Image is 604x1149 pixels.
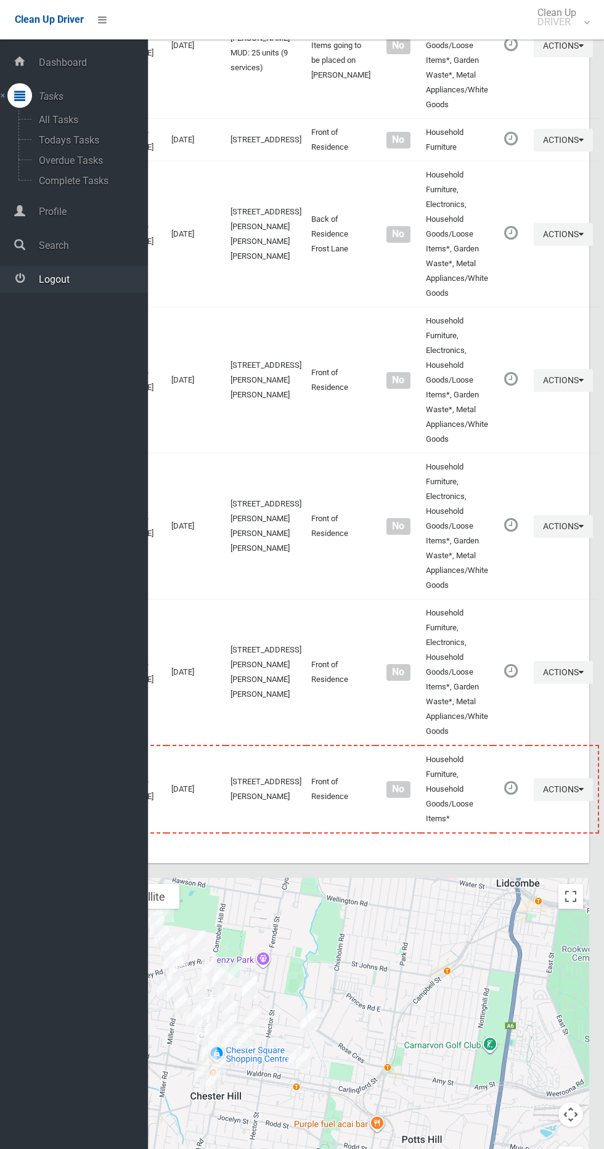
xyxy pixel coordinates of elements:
button: Actions [534,129,593,152]
span: Profile [35,206,148,217]
div: 9 Gough Avenue, CHESTER HILL NSW 2162<br>Status : AssignedToRoute<br><a href="/driver/booking/482... [166,928,191,959]
button: Actions [534,369,593,392]
span: Dashboard [35,57,148,68]
div: 7 Ian Crescent, CHESTER HILL NSW 2162<br>Status : AssignedToRoute<br><a href="/driver/booking/482... [186,925,210,956]
td: [DATE] [166,599,226,746]
span: Overdue Tasks [35,155,137,166]
div: 3 Fuller Street, CHESTER HILL NSW 2162<br>Status : AssignedToRoute<br><a href="/driver/booking/48... [149,920,174,951]
div: 3 Biara Street, CHESTER HILL NSW 2162<br>Status : AssignedToRoute<br><a href="/driver/booking/483... [191,999,216,1030]
span: No [386,226,410,243]
div: 23 Wingara Street, CHESTER HILL NSW 2162<br>Status : AssignedToRoute<br><a href="/driver/booking/... [193,987,218,1018]
span: Tasks [35,91,148,102]
div: 2 Woodland Road, CHESTER HILL NSW 2162<br>Status : AssignedToRoute<br><a href="/driver/booking/48... [165,940,189,971]
i: Booking awaiting collection. Mark as collected or report issues to complete task. [504,663,518,679]
td: [STREET_ADDRESS] [226,119,306,161]
div: 27A Wingara Street, CHESTER HILL NSW 2162<br>Status : AssignedToRoute<br><a href="/driver/booking... [194,990,218,1021]
td: [STREET_ADDRESS][PERSON_NAME] [226,745,306,833]
div: 48 Campbell Hill Road, CHESTER HILL NSW 2162<br>Status : AssignedToRoute<br><a href="/driver/book... [200,968,224,999]
span: No [386,518,410,535]
h4: Normal sized [380,41,416,51]
div: 107A Miller Road, CHESTER HILL NSW 2162<br>Status : AssignedToRoute<br><a href="/driver/booking/4... [164,952,189,983]
button: Actions [534,661,593,684]
div: 48A Miller Road, CHESTER HILL NSW 2162<br>Status : AssignedToRoute<br><a href="/driver/booking/48... [155,932,180,962]
div: 5 Burrows Avenue, CHESTER HILL NSW 2162<br>Status : AssignedToRoute<br><a href="/driver/booking/4... [197,953,222,984]
div: 151 Proctor Parade, CHESTER HILL NSW 2162<br>Status : AssignedToRoute<br><a href="/driver/booking... [200,1066,225,1097]
td: [DATE] [166,453,226,599]
div: 2 Vista Crescent, CHESTER HILL NSW 2162<br>Status : AssignedToRoute<br><a href="/driver/booking/4... [222,957,247,988]
span: No [386,132,410,148]
td: Front of Residence [306,453,375,599]
button: Toggle fullscreen view [558,884,583,909]
span: Complete Tasks [35,175,137,187]
div: 2 Bowaga Circuit, VILLAWOOD NSW 2163<br>Status : AssignedToRoute<br><a href="/driver/booking/4813... [162,975,187,1006]
div: 60 Miller Road, CHESTER HILL NSW 2162<br>Status : AssignedToRoute<br><a href="/driver/booking/482... [158,946,182,976]
span: No [386,781,410,798]
span: No [386,664,410,681]
td: [STREET_ADDRESS][PERSON_NAME][PERSON_NAME][PERSON_NAME] [226,161,306,307]
div: 153 Miller Road, CHESTER HILL NSW 2162<br>Status : AssignedToRoute<br><a href="/driver/booking/48... [168,988,193,1019]
span: Logout [35,274,148,285]
h4: Normal sized [380,521,416,532]
td: [STREET_ADDRESS][PERSON_NAME][PERSON_NAME][PERSON_NAME] [226,453,306,599]
i: Booking awaiting collection. Mark as collected or report issues to complete task. [504,371,518,387]
span: All Tasks [35,114,137,126]
td: [STREET_ADDRESS][PERSON_NAME][PERSON_NAME][PERSON_NAME] [226,599,306,746]
span: Search [35,240,148,251]
span: Clean Up [531,8,589,26]
i: Booking awaiting collection. Mark as collected or report issues to complete task. [504,517,518,533]
td: Back of Residence Frost Lane [306,161,375,307]
h4: Normal sized [380,784,416,795]
span: Todays Tasks [35,134,137,146]
td: Front of Residence [306,745,375,833]
button: Actions [534,223,593,246]
td: Front of Residence [306,119,375,161]
td: Front of Residence [306,307,375,453]
td: Household Furniture, Household Goods/Loose Items* [421,745,493,833]
i: Booking awaiting collection. Mark as collected or report issues to complete task. [504,36,518,52]
div: 239 Wellington Road, CHESTER HILL NSW 2162<br>Status : AssignedToRoute<br><a href="/driver/bookin... [206,1051,231,1082]
div: 2 Roosevelt Avenue, SEFTON NSW 2162<br>Status : AssignedToRoute<br><a href="/driver/booking/48230... [295,1006,320,1037]
div: 20 Moora Street, CHESTER HILL NSW 2162<br>Status : AssignedToRoute<br><a href="/driver/booking/48... [181,1001,206,1031]
td: Front of Residence [306,599,375,746]
td: [DATE] [166,745,226,833]
div: 88A Campbell Hill Road, CHESTER HILL NSW 2162<br>Status : AssignedToRoute<br><a href="/driver/boo... [195,994,220,1025]
div: 77 Bent Street, CHESTER HILL NSW 2162<br>Status : AssignedToRoute<br><a href="/driver/booking/481... [211,981,236,1012]
div: 24 Curtis Road, CHESTER HILL NSW 2162<br>Status : AssignedToRoute<br><a href="/driver/booking/481... [187,972,212,1002]
button: Actions [534,35,593,57]
i: Booking awaiting collection. Mark as collected or report issues to complete task. [504,780,518,796]
div: 5 Parkham Street, CHESTER HILL NSW 2162<br>Status : AssignedToRoute<br><a href="/driver/booking/4... [145,911,169,941]
td: [DATE] [166,119,226,161]
h4: Normal sized [380,375,416,386]
div: 75 Priam Street, CHESTER HILL NSW 2162<br>Status : AssignedToRoute<br><a href="/driver/booking/48... [237,972,261,1003]
button: Map camera controls [558,1102,583,1127]
td: [DATE] [166,307,226,453]
small: DRIVER [537,17,576,26]
td: Household Furniture, Electronics, Household Goods/Loose Items*, Garden Waste*, Metal Appliances/W... [421,599,493,746]
div: 200 Waldron Road, CHESTER HILL NSW 2162<br>Status : AssignedToRoute<br><a href="/driver/booking/4... [197,1033,222,1064]
a: Clean Up Driver [15,10,84,29]
td: Household Furniture [421,119,493,161]
div: 4 Grevillea Road, CHESTER HILL NSW 2162<br>Status : AssignedToRoute<br><a href="/driver/booking/4... [232,1023,257,1054]
button: Actions [534,515,593,538]
div: 73 Priam Street, CHESTER HILL NSW 2162<br>Status : AssignedToRoute<br><a href="/driver/booking/48... [237,971,262,1002]
div: 125 Helen Street, SEFTON NSW 2162<br>Status : AssignedToRoute<br><a href="/driver/booking/482915/... [297,1004,322,1034]
div: 67 Helen Street, SEFTON NSW 2162<br>Status : AssignedToRoute<br><a href="/driver/booking/481435/c... [291,1044,316,1074]
div: 24 Bowaga Circuit, VILLAWOOD NSW 2163<br>Status : AssignedToRoute<br><a href="/driver/booking/482... [152,971,177,1002]
span: No [386,372,410,389]
span: Clean Up Driver [15,14,84,25]
div: 75 Virgil Avenue, CHESTER HILL NSW 2162<br>Status : AssignedToRoute<br><a href="/driver/booking/4... [219,1021,244,1052]
td: Household Furniture, Electronics, Household Goods/Loose Items*, Garden Waste*, Metal Appliances/W... [421,161,493,307]
div: 10 Greendale Crescent, CHESTER HILL NSW 2162<br>Status : AssignedToRoute<br><a href="/driver/book... [217,996,242,1027]
td: Household Furniture, Electronics, Household Goods/Loose Items*, Garden Waste*, Metal Appliances/W... [421,307,493,453]
span: No [386,38,410,54]
div: 166 Virgil Avenue, CHESTER HILL NSW 2162<br>Status : AssignedToRoute<br><a href="/driver/booking/... [190,1010,214,1041]
td: [STREET_ADDRESS][PERSON_NAME][PERSON_NAME] [226,307,306,453]
button: Actions [534,778,593,801]
h4: Normal sized [380,229,416,240]
div: 56 Woodland Road, CHESTER HILL NSW 2162<br>Status : AssignedToRoute<br><a href="/driver/booking/4... [197,948,221,978]
div: 122 Campbell Hill Road, CHESTER HILL NSW 2162<br>Status : AssignedToRoute<br><a href="/driver/boo... [192,1019,216,1050]
div: 24 Weemala Road, CHESTER HILL NSW 2162<br>Status : AssignedToRoute<br><a href="/driver/booking/48... [203,1021,228,1052]
i: Booking awaiting collection. Mark as collected or report issues to complete task. [504,131,518,147]
h4: Normal sized [380,135,416,145]
div: 1 Melrose Street, CHESTER HILL NSW 2162<br>Status : AssignedToRoute<br><a href="/driver/booking/4... [217,1009,242,1040]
